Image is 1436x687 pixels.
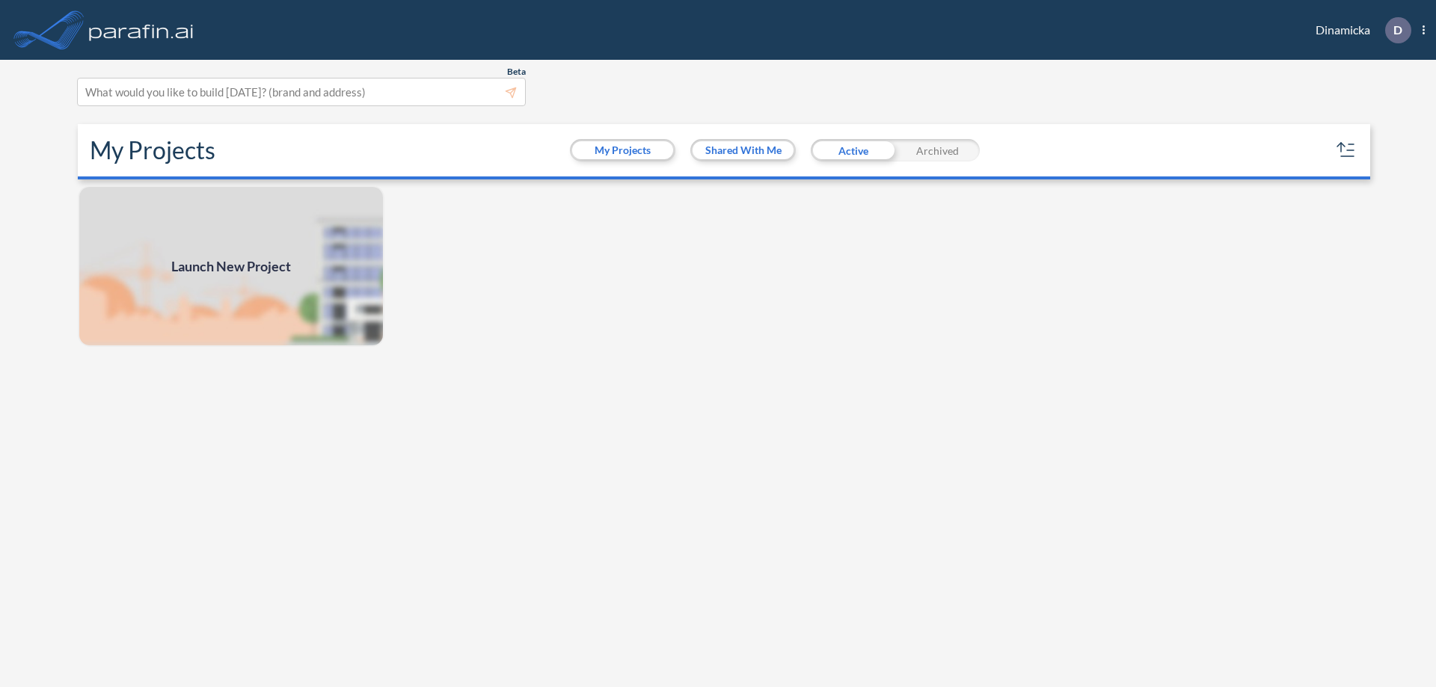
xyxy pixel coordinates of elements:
[572,141,673,159] button: My Projects
[1393,23,1402,37] p: D
[1293,17,1425,43] div: Dinamicka
[90,136,215,164] h2: My Projects
[693,141,794,159] button: Shared With Me
[507,66,526,78] span: Beta
[895,139,980,161] div: Archived
[78,185,384,347] a: Launch New Project
[86,15,197,45] img: logo
[811,139,895,161] div: Active
[1334,138,1358,162] button: sort
[78,185,384,347] img: add
[171,256,291,277] span: Launch New Project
